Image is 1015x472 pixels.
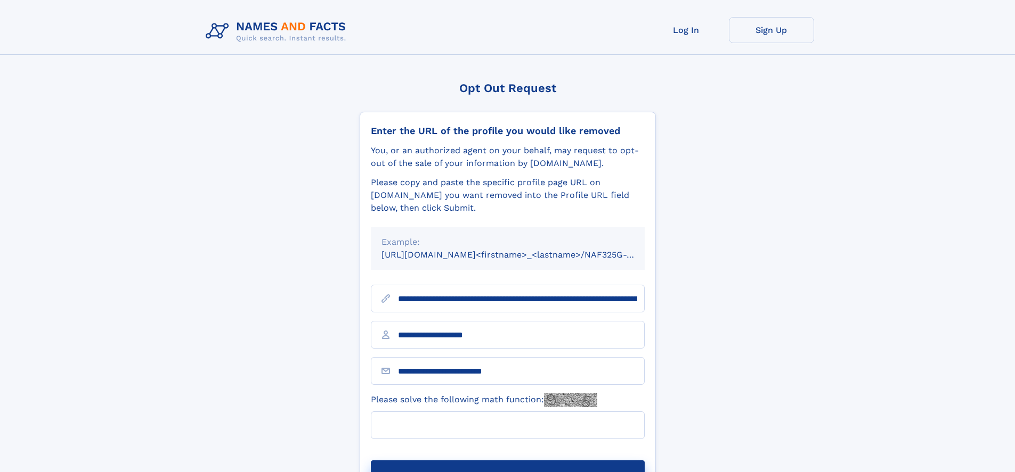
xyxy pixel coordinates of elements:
a: Sign Up [729,17,814,43]
img: Logo Names and Facts [201,17,355,46]
a: Log In [644,17,729,43]
div: You, or an authorized agent on your behalf, may request to opt-out of the sale of your informatio... [371,144,645,170]
div: Opt Out Request [360,81,656,95]
div: Example: [381,236,634,249]
div: Please copy and paste the specific profile page URL on [DOMAIN_NAME] you want removed into the Pr... [371,176,645,214]
div: Enter the URL of the profile you would like removed [371,125,645,137]
small: [URL][DOMAIN_NAME]<firstname>_<lastname>/NAF325G-xxxxxxxx [381,250,665,260]
label: Please solve the following math function: [371,393,597,407]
